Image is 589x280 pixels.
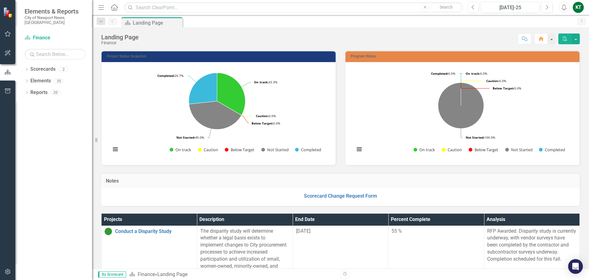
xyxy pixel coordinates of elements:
text: 0.0% [466,71,487,76]
div: » [129,271,336,278]
text: Not Started [511,147,533,152]
img: On Target [105,228,112,235]
div: 55 % [391,228,481,235]
text: 0.0% [493,86,521,90]
tspan: On track: [466,71,480,76]
div: 20 [51,90,60,95]
p: RFP Awarded. Disparity study is currently underway, with vendor surveys have been completed by th... [487,228,576,263]
button: Show Not Started [261,147,288,152]
tspan: Caution: [256,114,269,118]
h3: Notes [106,178,575,184]
button: Show On track [170,147,191,152]
a: Scorecard Change Request Form [304,193,377,199]
span: Elements & Reports [25,8,86,15]
h3: Project Status Snapshot [107,54,333,58]
button: Show Completed [295,147,321,152]
tspan: Below Target: [252,121,273,125]
a: Scorecards [30,66,56,73]
div: Landing Page [157,271,187,277]
span: Search [440,5,453,10]
button: Show Below Target [469,147,499,152]
text: 0.0% [252,121,280,125]
svg: Interactive chart [352,67,570,159]
div: [DATE]-25 [483,4,537,11]
img: ClearPoint Strategy [3,7,14,18]
input: Search Below... [25,49,86,60]
button: Show On track [414,147,435,152]
path: Not Started, 3. [438,83,484,128]
button: Show Not Started [505,147,532,152]
text: 100.0% [466,135,495,140]
text: 40.0% [176,135,204,140]
button: View chart menu, Chart [111,145,120,154]
button: KT [573,2,584,13]
small: City of Newport News, [GEOGRAPHIC_DATA] [25,15,86,25]
span: [DATE] [296,228,310,234]
a: Finance [138,271,155,277]
input: Search ClearPoint... [124,2,463,13]
tspan: Not Started: [466,135,484,140]
tspan: On track: [254,80,268,84]
button: Show Completed [539,147,565,152]
tspan: Caution: [486,79,499,83]
text: 0.0% [256,114,276,118]
div: Chart. Highcharts interactive chart. [108,67,329,159]
a: Reports [30,89,48,96]
tspan: Completed: [157,73,175,78]
div: Chart. Highcharts interactive chart. [352,67,573,159]
text: 0.0% [431,71,455,76]
text: Not Started [267,147,289,152]
div: Landing Page [101,34,139,41]
text: 0.0% [486,79,506,83]
button: Search [431,3,461,12]
a: Elements [30,77,51,85]
div: 2 [59,67,68,72]
button: [DATE]-25 [481,2,540,13]
text: 26.7% [157,73,183,78]
path: Completed, 4. [189,73,217,104]
button: View chart menu, Chart [355,145,364,154]
div: Finance [101,41,139,45]
text: 33.3% [254,80,277,84]
tspan: Completed: [431,71,448,76]
button: Show Caution [198,147,218,152]
a: Finance [25,34,86,41]
svg: Interactive chart [108,67,326,159]
button: Show Below Target [225,147,255,152]
path: On track, 5. [217,73,245,115]
div: 35 [54,78,64,84]
button: Show Caution [442,147,462,152]
h3: Program Status [351,54,576,58]
div: Open Intercom Messenger [568,259,583,274]
span: By Scorecard [98,271,126,278]
path: Not Started, 6. [189,101,241,129]
tspan: Not Started: [176,135,195,140]
div: Landing Page [133,19,181,27]
a: Conduct a Disparity Study [115,229,194,234]
tspan: Below Target: [493,86,514,90]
